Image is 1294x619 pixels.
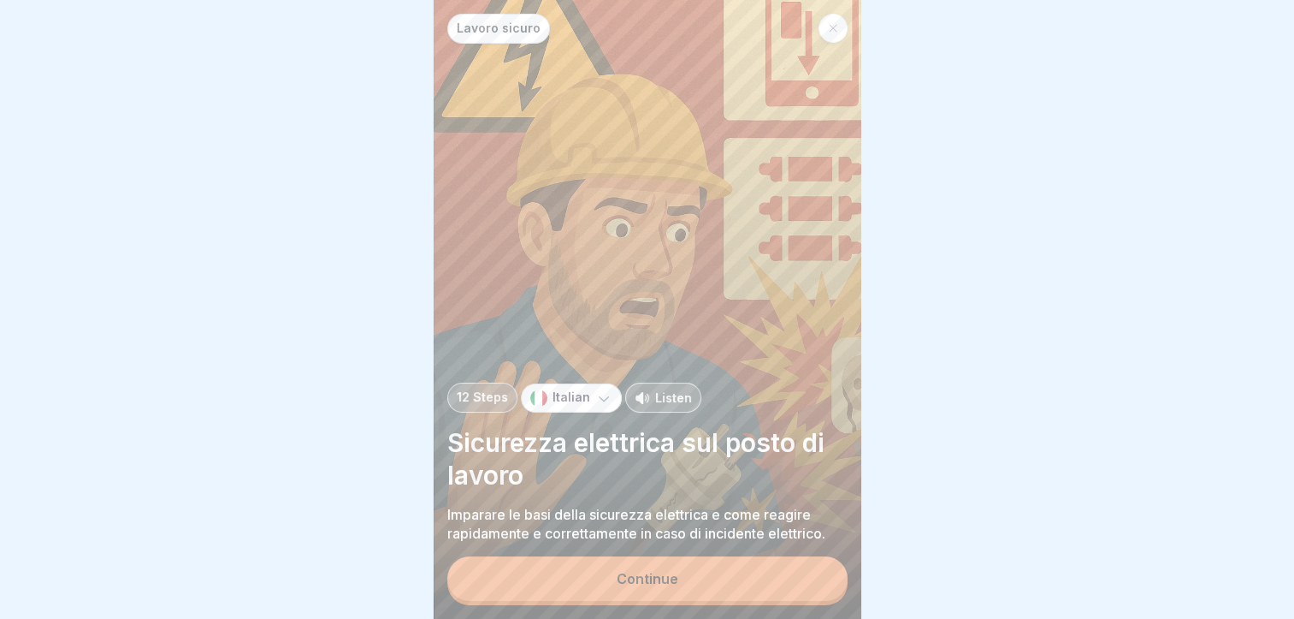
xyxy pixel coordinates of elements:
div: Continue [617,571,678,586]
p: Sicurezza elettrica sul posto di lavoro [447,426,848,491]
p: Listen [655,389,692,407]
p: Lavoro sicuro [457,21,541,36]
img: it.svg [530,390,547,407]
p: 12 Steps [457,390,508,405]
p: Imparare le basi della sicurezza elettrica e come reagire rapidamente e correttamente in caso di ... [447,505,848,543]
button: Continue [447,557,848,601]
p: Italian [552,390,590,405]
